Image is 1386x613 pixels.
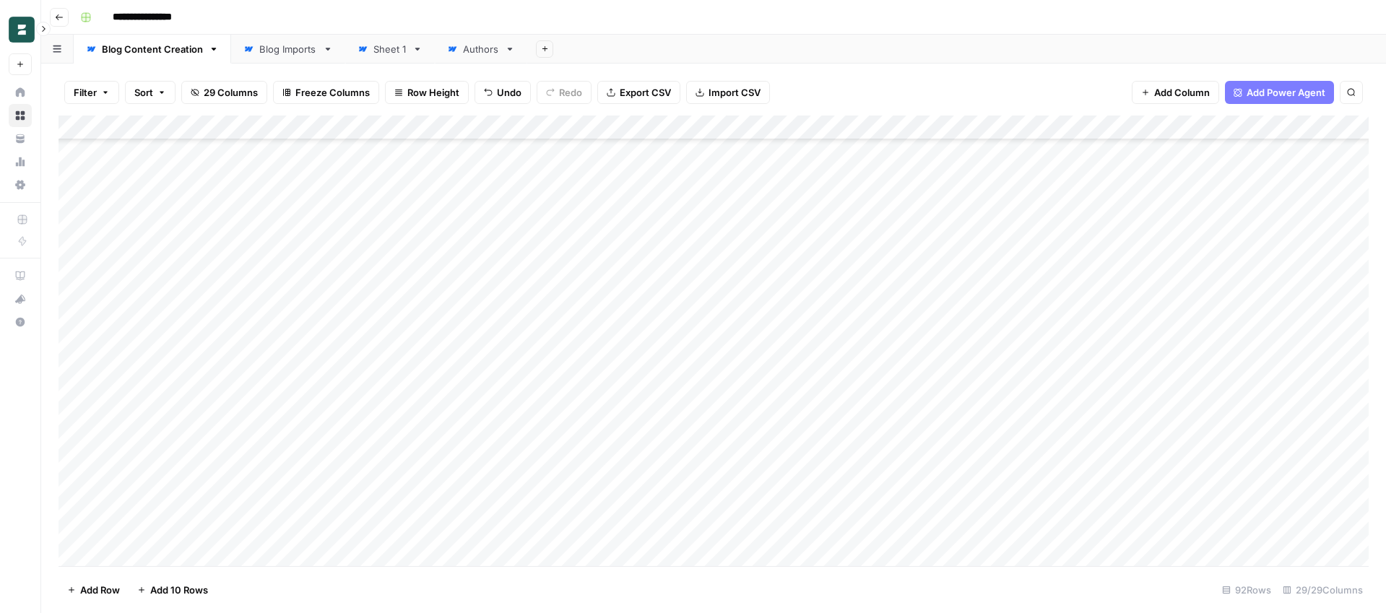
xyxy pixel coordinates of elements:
button: Workspace: Borderless [9,12,32,48]
span: Add 10 Rows [150,583,208,597]
span: Add Row [80,583,120,597]
span: Add Power Agent [1247,85,1325,100]
a: Settings [9,173,32,196]
div: Blog Imports [259,42,317,56]
button: Undo [475,81,531,104]
div: 92 Rows [1216,578,1277,601]
button: Add Power Agent [1225,81,1334,104]
button: Row Height [385,81,469,104]
button: Redo [537,81,592,104]
span: Sort [134,85,153,100]
span: Add Column [1154,85,1210,100]
div: What's new? [9,288,31,310]
button: Filter [64,81,119,104]
button: Sort [125,81,176,104]
div: Authors [463,42,499,56]
span: Row Height [407,85,459,100]
a: Home [9,81,32,104]
span: Freeze Columns [295,85,370,100]
a: Blog Imports [231,35,345,64]
button: What's new? [9,287,32,310]
div: Sheet 1 [373,42,407,56]
button: Add Row [59,578,129,601]
a: Sheet 1 [345,35,435,64]
img: Borderless Logo [9,17,35,43]
span: Filter [74,85,97,100]
button: Add 10 Rows [129,578,217,601]
span: Redo [559,85,582,100]
div: 29/29 Columns [1277,578,1369,601]
a: Usage [9,150,32,173]
button: Help + Support [9,310,32,334]
button: Add Column [1132,81,1219,104]
button: Export CSV [597,81,680,104]
a: AirOps Academy [9,264,32,287]
span: Import CSV [709,85,761,100]
div: Blog Content Creation [102,42,203,56]
a: Your Data [9,127,32,150]
span: Undo [497,85,521,100]
a: Authors [435,35,527,64]
span: 29 Columns [204,85,258,100]
button: Freeze Columns [273,81,379,104]
button: 29 Columns [181,81,267,104]
a: Browse [9,104,32,127]
span: Export CSV [620,85,671,100]
button: Import CSV [686,81,770,104]
a: Blog Content Creation [74,35,231,64]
